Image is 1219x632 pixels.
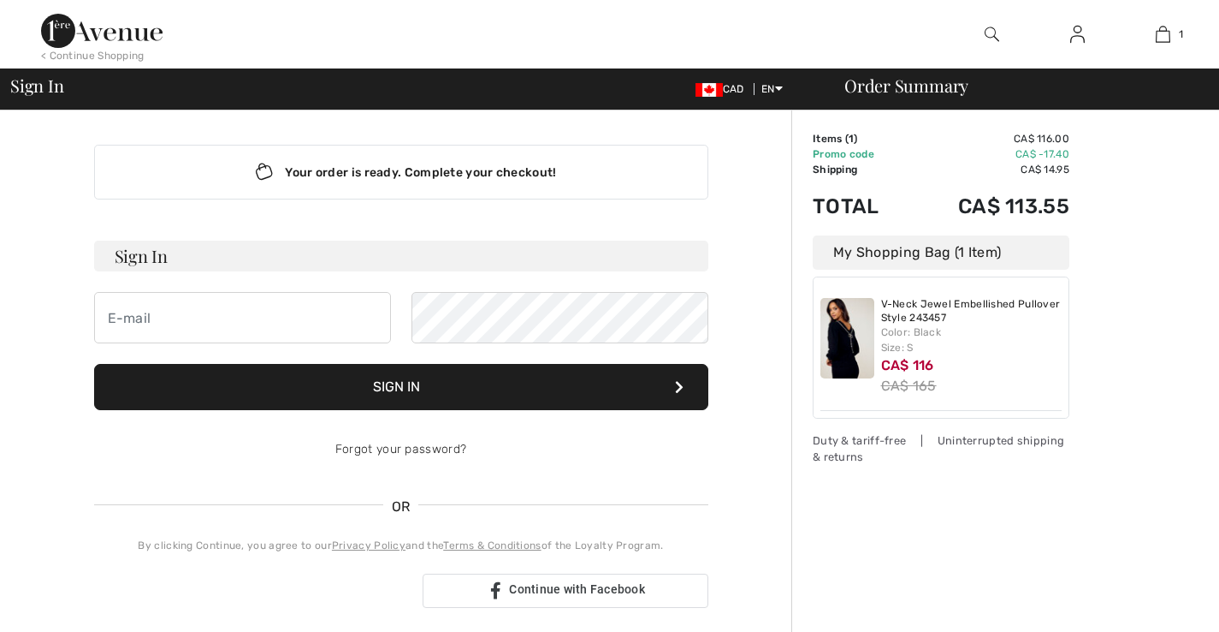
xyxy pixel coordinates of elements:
span: 1 [849,133,854,145]
div: My Shopping Bag (1 Item) [813,236,1069,270]
span: EN [761,83,783,95]
span: CA$ 116 [881,357,934,373]
span: OR [383,497,419,517]
div: Order Summary [824,77,1209,94]
input: E-mail [94,292,391,343]
a: Sign In [1056,24,1098,45]
span: Sign In [10,77,63,94]
img: My Bag [1156,24,1170,45]
button: Sign In [94,364,708,410]
div: Your order is ready. Complete your checkout! [94,145,708,200]
h3: Sign In [94,241,708,271]
img: Canadian Dollar [695,83,723,97]
a: Forgot your password? [335,442,466,456]
div: < Continue Shopping [41,48,145,63]
td: CA$ 116.00 [908,131,1069,146]
a: 1 [1121,24,1204,45]
td: Promo code [813,146,908,162]
span: 1 [1179,27,1183,42]
td: Shipping [813,162,908,177]
td: Items ( ) [813,131,908,146]
a: Privacy Policy [332,540,405,552]
div: Duty & tariff-free | Uninterrupted shipping & returns [813,432,1069,465]
img: My Info [1070,24,1085,45]
a: V-Neck Jewel Embellished Pullover Style 243457 [881,298,1062,325]
img: search the website [985,24,999,45]
img: 1ère Avenue [41,14,163,48]
td: Total [813,177,908,236]
td: CA$ -17.40 [908,146,1069,162]
iframe: Sign in with Google Button [86,572,417,610]
td: CA$ 14.95 [908,162,1069,177]
td: CA$ 113.55 [908,177,1069,236]
a: Continue with Facebook [423,574,708,608]
span: CAD [695,83,751,95]
span: Continue with Facebook [509,582,645,596]
a: Terms & Conditions [443,540,541,552]
s: CA$ 165 [881,378,937,394]
img: V-Neck Jewel Embellished Pullover Style 243457 [820,298,874,379]
div: By clicking Continue, you agree to our and the of the Loyalty Program. [94,538,708,553]
div: Color: Black Size: S [881,325,1062,355]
